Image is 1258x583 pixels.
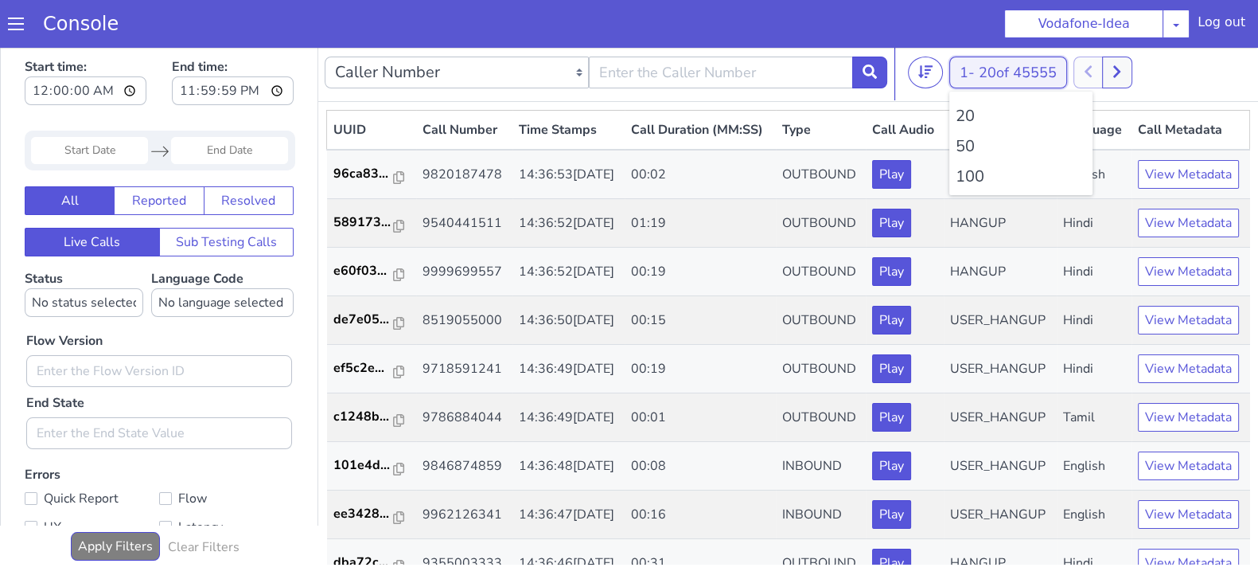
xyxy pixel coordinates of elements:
[944,495,1057,544] td: HANGUP
[172,33,294,61] input: End time:
[333,266,394,285] p: de7e05...
[333,120,394,139] p: 96ca83...
[944,67,1057,107] th: Status
[1138,456,1239,485] button: View Metadata
[1057,155,1131,204] td: Hindi
[24,13,138,35] a: Console
[956,121,1086,145] li: 100
[776,155,867,204] td: OUTBOUND
[168,496,240,511] h6: Clear Filters
[159,472,294,495] label: Latency
[1057,204,1131,252] td: Hindi
[625,204,776,252] td: 00:19
[872,213,911,242] button: Play
[25,444,159,466] label: Quick Report
[25,33,146,61] input: Start time:
[1131,67,1250,107] th: Call Metadata
[327,67,416,107] th: UUID
[776,495,867,544] td: OUTBOUND
[1057,447,1131,495] td: English
[333,509,410,528] a: dba72c...
[625,67,776,107] th: Call Duration (MM:SS)
[872,311,911,339] button: Play
[172,9,294,66] label: End time:
[1057,106,1131,155] td: English
[872,505,911,534] button: Play
[416,495,512,544] td: 9355003333
[776,301,867,350] td: OUTBOUND
[1138,311,1239,339] button: View Metadata
[416,447,512,495] td: 9962126341
[949,13,1067,45] button: 1- 20of 45555
[625,350,776,398] td: 00:01
[625,155,776,204] td: 01:19
[25,245,143,273] select: Status
[776,204,867,252] td: OUTBOUND
[776,398,867,447] td: INBOUND
[872,408,911,436] button: Play
[416,398,512,447] td: 9846874859
[333,412,410,431] a: 101e4d...
[956,61,1086,84] li: 20
[26,350,84,369] label: End State
[416,301,512,350] td: 9718591241
[512,495,625,544] td: 14:36:46[DATE]
[31,93,148,120] input: Start Date
[333,315,410,334] a: ef5c2e...
[1057,301,1131,350] td: Hindi
[1138,408,1239,436] button: View Metadata
[944,252,1057,301] td: USER_HANGUP
[416,67,512,107] th: Call Number
[776,67,867,107] th: Type
[26,288,103,307] label: Flow Version
[416,106,512,155] td: 9820187478
[159,184,294,213] button: Sub Testing Calls
[866,67,944,107] th: Call Audio
[944,301,1057,350] td: USER_HANGUP
[1057,495,1131,544] td: Hindi
[1138,116,1239,145] button: View Metadata
[512,350,625,398] td: 14:36:49[DATE]
[625,106,776,155] td: 00:02
[872,456,911,485] button: Play
[333,217,410,237] a: e60f03...
[71,488,160,517] button: Apply Filters
[416,155,512,204] td: 9540441511
[151,245,294,273] select: Language Code
[625,398,776,447] td: 00:08
[1138,505,1239,534] button: View Metadata
[25,472,159,495] label: UX
[26,374,292,405] input: Enter the End State Value
[512,398,625,447] td: 14:36:48[DATE]
[159,444,294,466] label: Flow
[333,460,394,479] p: ee3428...
[1138,165,1239,194] button: View Metadata
[1198,13,1245,38] div: Log out
[776,106,867,155] td: OUTBOUND
[204,143,294,171] button: Resolved
[944,106,1057,155] td: USER_HANGUP
[625,252,776,301] td: 00:15
[944,398,1057,447] td: USER_HANGUP
[333,169,394,188] p: 589173...
[333,509,394,528] p: dba72c...
[333,460,410,479] a: ee3428...
[1138,262,1239,291] button: View Metadata
[512,155,625,204] td: 14:36:52[DATE]
[1057,67,1131,107] th: Language
[1057,350,1131,398] td: Tamil
[25,184,160,213] button: Live Calls
[333,169,410,188] a: 589173...
[333,120,410,139] a: 96ca83...
[776,350,867,398] td: OUTBOUND
[944,350,1057,398] td: USER_HANGUP
[26,311,292,343] input: Enter the Flow Version ID
[944,447,1057,495] td: USER_HANGUP
[1004,10,1163,38] button: Vodafone-Idea
[114,143,204,171] button: Reported
[625,447,776,495] td: 00:16
[872,116,911,145] button: Play
[333,217,394,237] p: e60f03...
[625,495,776,544] td: 00:31
[872,359,911,388] button: Play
